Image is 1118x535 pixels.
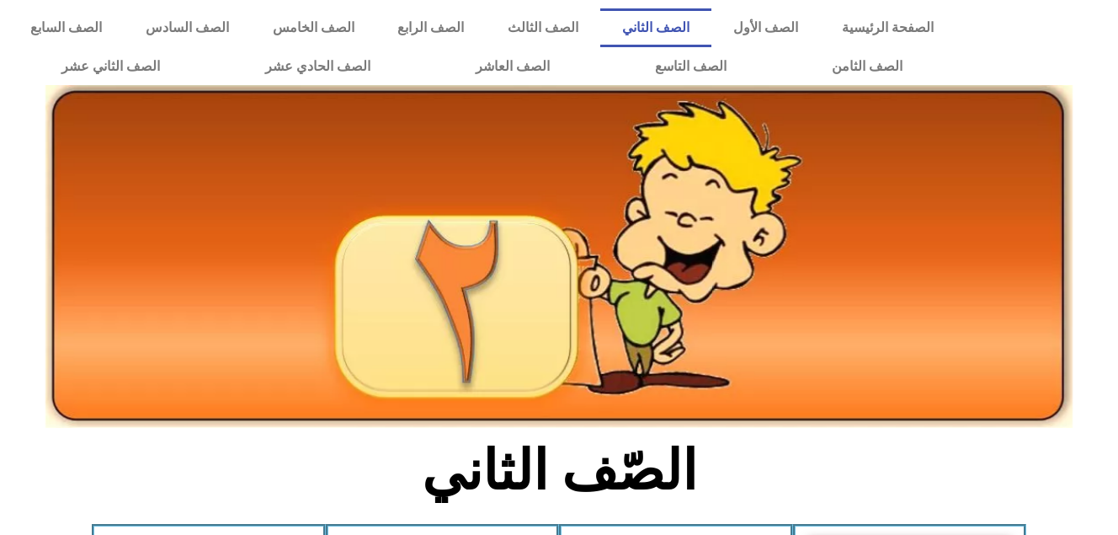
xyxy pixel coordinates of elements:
a: الصف التاسع [602,47,779,86]
h2: الصّف الثاني [281,438,838,504]
a: الصف الرابع [376,8,487,47]
a: الصف الحادي عشر [212,47,423,86]
a: الصف الثامن [780,47,956,86]
a: الصف الخامس [251,8,376,47]
a: الصفحة الرئيسية [820,8,956,47]
a: الصف الثاني [600,8,711,47]
a: الصف السادس [124,8,251,47]
a: الصف الأول [711,8,820,47]
a: الصف الثاني عشر [8,47,212,86]
a: الصف العاشر [423,47,602,86]
a: الصف الثالث [486,8,600,47]
a: الصف السابع [8,8,124,47]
